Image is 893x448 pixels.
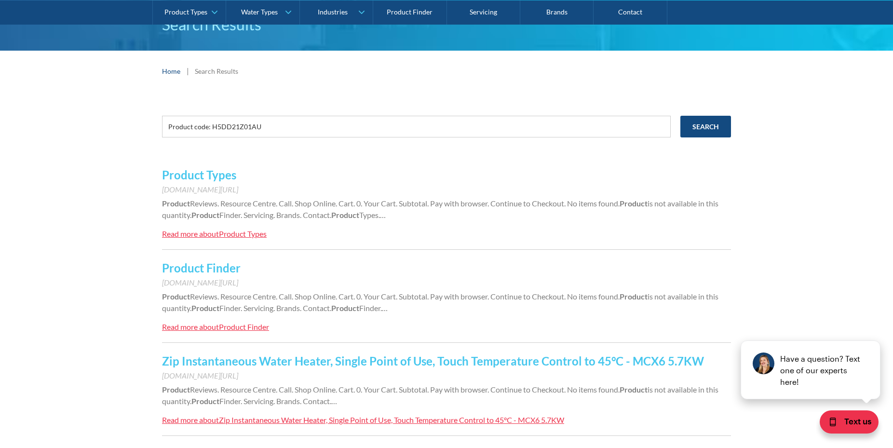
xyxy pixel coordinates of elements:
strong: Product [620,385,648,394]
div: Water Types [241,8,278,16]
div: Product Finder [219,322,269,331]
span: Finder. Servicing. Brands. Contact. [219,303,331,312]
div: Product Types [219,229,267,238]
div: Read more about [162,229,219,238]
span: is not available in this quantity. [162,292,718,312]
strong: Product [331,303,359,312]
span: is not available in this quantity. [162,199,718,219]
a: Home [162,66,180,76]
span: Finder. Servicing. Brands. Contact. [219,396,331,406]
strong: Product [162,292,190,301]
div: Industries [318,8,348,16]
input: e.g. chilled water cooler [162,116,671,137]
a: Zip Instantaneous Water Heater, Single Point of Use, Touch Temperature Control to 45°C - MCX6 5.7KW [162,354,704,368]
a: Product Types [162,168,236,182]
strong: Product [162,385,190,394]
span: Reviews. Resource Centre. Call. Shop Online. Cart. 0. Your Cart. Subtotal. Pay with browser. Cont... [190,199,620,208]
h1: Search Results [162,13,731,36]
a: Read more aboutProduct Types [162,228,267,240]
span: Finder. Servicing. Brands. Contact. [219,210,331,219]
input: Search [680,116,731,137]
strong: Product [191,303,219,312]
div: Read more about [162,415,219,424]
strong: Product [162,199,190,208]
div: [DOMAIN_NAME][URL] [162,370,731,381]
div: | [185,65,190,77]
span: … [331,396,337,406]
iframe: podium webchat widget bubble [816,400,893,448]
div: Read more about [162,322,219,331]
div: [DOMAIN_NAME][URL] [162,184,731,195]
strong: Product [620,292,648,301]
iframe: podium webchat widget prompt [729,296,893,412]
div: Product Types [164,8,207,16]
span: Finder. [359,303,382,312]
div: Search Results [195,66,238,76]
span: … [380,210,386,219]
span: Types. [359,210,380,219]
div: [DOMAIN_NAME][URL] [162,277,731,288]
strong: Product [191,210,219,219]
strong: Product [191,396,219,406]
strong: Product [331,210,359,219]
span: … [382,303,388,312]
span: is not available in this quantity. [162,385,718,406]
a: Read more aboutZip Instantaneous Water Heater, Single Point of Use, Touch Temperature Control to ... [162,414,564,426]
span: Reviews. Resource Centre. Call. Shop Online. Cart. 0. Your Cart. Subtotal. Pay with browser. Cont... [190,385,620,394]
span: Reviews. Resource Centre. Call. Shop Online. Cart. 0. Your Cart. Subtotal. Pay with browser. Cont... [190,292,620,301]
a: Product Finder [162,261,241,275]
div: Zip Instantaneous Water Heater, Single Point of Use, Touch Temperature Control to 45°C - MCX6 5.7KW [219,415,564,424]
strong: Product [620,199,648,208]
a: Read more aboutProduct Finder [162,321,269,333]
